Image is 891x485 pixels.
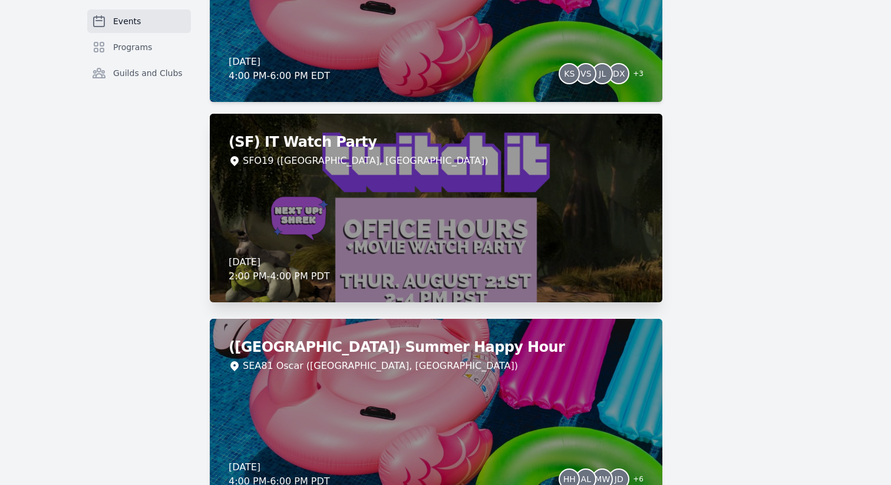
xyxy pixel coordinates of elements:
[595,475,610,483] span: MW
[613,70,625,78] span: DX
[87,9,191,104] nav: Sidebar
[243,359,518,373] div: SEA81 Oscar ([GEOGRAPHIC_DATA], [GEOGRAPHIC_DATA])
[87,35,191,59] a: Programs
[113,15,141,27] span: Events
[581,475,591,483] span: AL
[113,67,183,79] span: Guilds and Clubs
[87,9,191,33] a: Events
[229,255,330,283] div: [DATE] 2:00 PM - 4:00 PM PDT
[229,338,643,357] h2: ([GEOGRAPHIC_DATA]) Summer Happy Hour
[243,154,488,168] div: SFO19 ([GEOGRAPHIC_DATA], [GEOGRAPHIC_DATA])
[564,70,575,78] span: KS
[599,70,606,78] span: JL
[580,70,591,78] span: VS
[210,114,662,302] a: (SF) IT Watch PartySFO19 ([GEOGRAPHIC_DATA], [GEOGRAPHIC_DATA])[DATE]2:00 PM-4:00 PM PDT
[87,61,191,85] a: Guilds and Clubs
[563,475,576,483] span: HH
[615,475,623,483] span: JD
[626,67,643,83] span: + 3
[229,55,330,83] div: [DATE] 4:00 PM - 6:00 PM EDT
[229,133,643,151] h2: (SF) IT Watch Party
[113,41,152,53] span: Programs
